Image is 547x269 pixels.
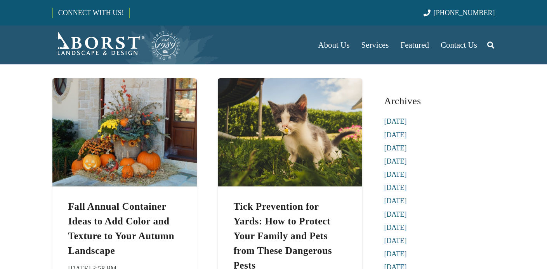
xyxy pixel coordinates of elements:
[361,40,389,50] span: Services
[318,40,349,50] span: About Us
[384,92,495,110] h3: Archives
[384,117,407,125] a: [DATE]
[384,144,407,152] a: [DATE]
[384,224,407,231] a: [DATE]
[312,26,355,64] a: About Us
[52,78,197,186] img: Fall annual flower container showcasing ornmental cabbage and mums surrounded by orange pumpkins ...
[384,171,407,178] a: [DATE]
[395,26,435,64] a: Featured
[52,29,181,60] a: Borst-Logo
[435,26,483,64] a: Contact Us
[434,9,495,17] span: [PHONE_NUMBER]
[441,40,477,50] span: Contact Us
[483,35,498,55] a: Search
[384,157,407,165] a: [DATE]
[68,201,174,255] a: Fall Annual Container Ideas to Add Color and Texture to Your Autumn Landscape
[384,237,407,245] a: [DATE]
[384,210,407,218] a: [DATE]
[218,78,362,186] img: Small gray and white kitten in lush grass sniffing a white flower to emphasize the need for safe ...
[355,26,394,64] a: Services
[384,197,407,205] a: [DATE]
[53,3,129,22] a: CONNECT WITH US!
[52,80,197,88] a: Fall Annual Container Ideas to Add Color and Texture to Your Autumn Landscape
[384,250,407,258] a: [DATE]
[218,80,362,88] a: Tick Prevention for Yards: How to Protect Your Family and Pets from These Dangerous Pests
[384,184,407,191] a: [DATE]
[384,131,407,139] a: [DATE]
[424,9,495,17] a: [PHONE_NUMBER]
[401,40,429,50] span: Featured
